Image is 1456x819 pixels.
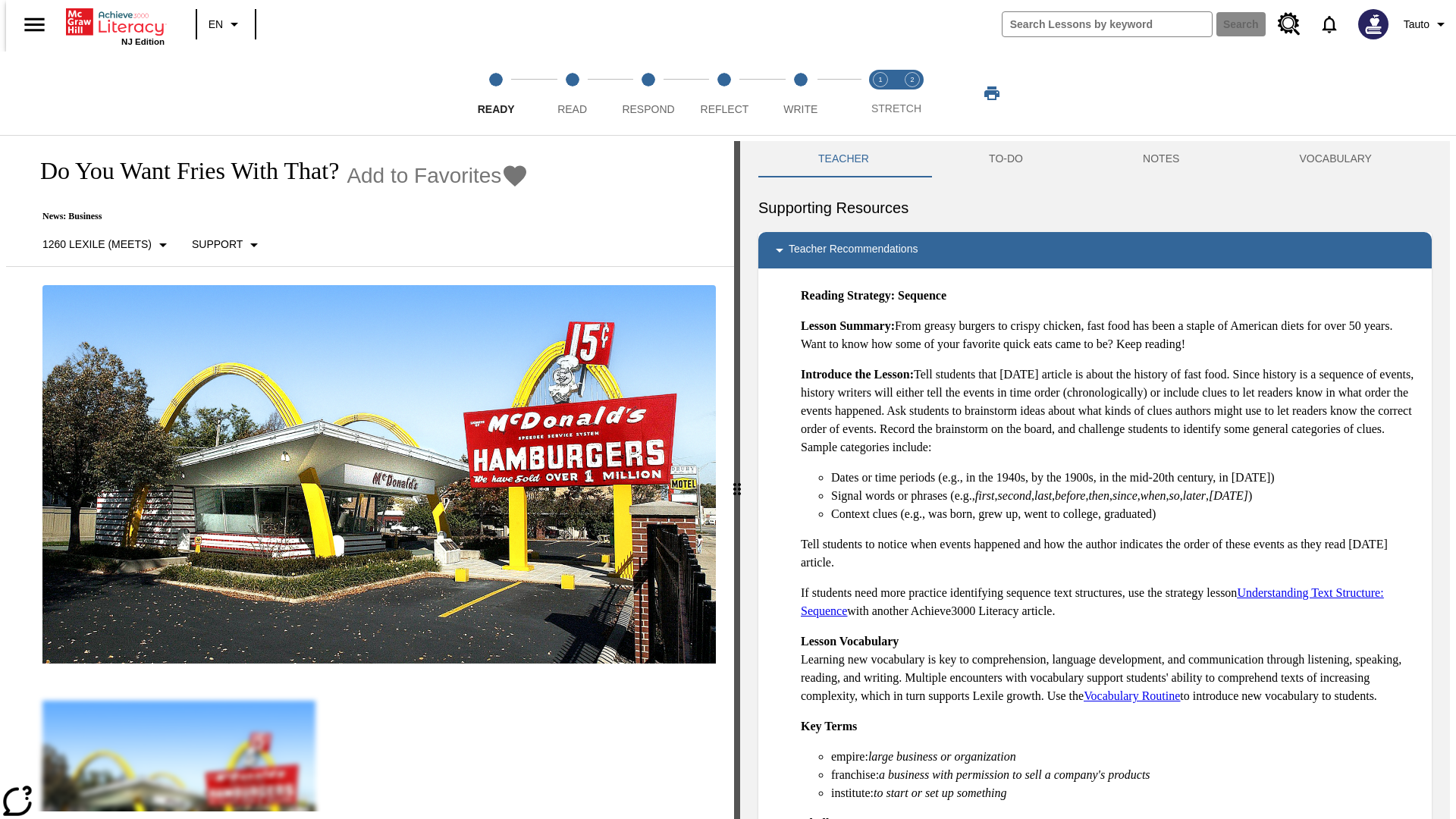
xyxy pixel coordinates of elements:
div: activity [740,141,1450,819]
li: Context clues (e.g., was born, grew up, went to college, graduated) [831,505,1420,523]
a: Vocabulary Routine [1084,689,1180,702]
button: Scaffolds, Support [186,231,269,259]
img: One of the first McDonald's stores, with the iconic red sign and golden arches. [42,285,716,664]
em: later [1183,489,1206,502]
input: search field [1003,12,1212,36]
em: first [975,489,995,502]
p: If students need more practice identifying sequence text structures, use the strategy lesson with... [801,584,1420,620]
li: institute: [831,784,1420,802]
div: Instructional Panel Tabs [758,141,1432,177]
img: Avatar [1358,9,1389,39]
a: Understanding Text Structure: Sequence [801,586,1384,617]
text: 1 [878,76,882,83]
button: Language: EN, Select a language [202,11,250,38]
a: Notifications [1310,5,1349,44]
em: then [1088,489,1109,502]
span: Write [783,103,817,115]
span: Tauto [1404,17,1429,33]
div: Press Enter or Spacebar and then press right and left arrow keys to move the slider [734,141,740,819]
button: Respond step 3 of 5 [604,52,692,135]
button: Profile/Settings [1398,11,1456,38]
button: TO-DO [929,141,1083,177]
li: Dates or time periods (e.g., in the 1940s, by the 1900s, in the mid-20th century, in [DATE]) [831,469,1420,487]
em: [DATE] [1209,489,1248,502]
span: Respond [622,103,674,115]
li: empire: [831,748,1420,766]
button: Print [968,80,1016,107]
p: 1260 Lexile (Meets) [42,237,152,253]
button: Reflect step 4 of 5 [680,52,768,135]
strong: Lesson Summary: [801,319,895,332]
button: Stretch Respond step 2 of 2 [890,52,934,135]
button: Teacher [758,141,929,177]
span: Ready [478,103,515,115]
a: Resource Center, Will open in new tab [1269,4,1310,45]
p: Tell students that [DATE] article is about the history of fast food. Since history is a sequence ... [801,366,1420,457]
div: Home [66,5,165,46]
strong: Introduce the Lesson: [801,368,914,381]
em: large business or organization [868,750,1016,763]
button: Add to Favorites - Do You Want Fries With That? [347,162,529,189]
span: Add to Favorites [347,164,501,188]
button: VOCABULARY [1239,141,1432,177]
span: EN [209,17,223,33]
text: 2 [910,76,914,83]
button: Open side menu [12,2,57,47]
div: reading [6,141,734,811]
strong: Sequence [898,289,946,302]
li: Signal words or phrases (e.g., , , , , , , , , , ) [831,487,1420,505]
p: From greasy burgers to crispy chicken, fast food has been a staple of American diets for over 50 ... [801,317,1420,353]
span: NJ Edition [121,37,165,46]
em: a business with permission to sell a company's products [879,768,1150,781]
button: Write step 5 of 5 [757,52,845,135]
h6: Supporting Resources [758,196,1432,220]
button: NOTES [1083,141,1239,177]
span: Read [557,103,587,115]
em: last [1034,489,1052,502]
span: Reflect [701,103,749,115]
em: so [1169,489,1180,502]
em: when [1141,489,1166,502]
span: STRETCH [871,102,921,115]
div: Teacher Recommendations [758,232,1432,268]
strong: Lesson Vocabulary [801,635,899,648]
strong: Key Terms [801,720,857,733]
button: Select a new avatar [1349,5,1398,44]
p: News: Business [24,211,529,222]
em: to start or set up something [874,786,1007,799]
p: Support [192,237,243,253]
em: before [1055,489,1085,502]
button: Ready step 1 of 5 [452,52,540,135]
button: Stretch Read step 1 of 2 [858,52,902,135]
strong: Reading Strategy: [801,289,895,302]
button: Select Lexile, 1260 Lexile (Meets) [36,231,178,259]
h1: Do You Want Fries With That? [24,157,339,185]
p: Teacher Recommendations [789,241,918,259]
button: Read step 2 of 5 [528,52,616,135]
p: Learning new vocabulary is key to comprehension, language development, and communication through ... [801,632,1420,705]
em: since [1112,489,1137,502]
em: second [998,489,1031,502]
li: franchise: [831,766,1420,784]
p: Tell students to notice when events happened and how the author indicates the order of these even... [801,535,1420,572]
